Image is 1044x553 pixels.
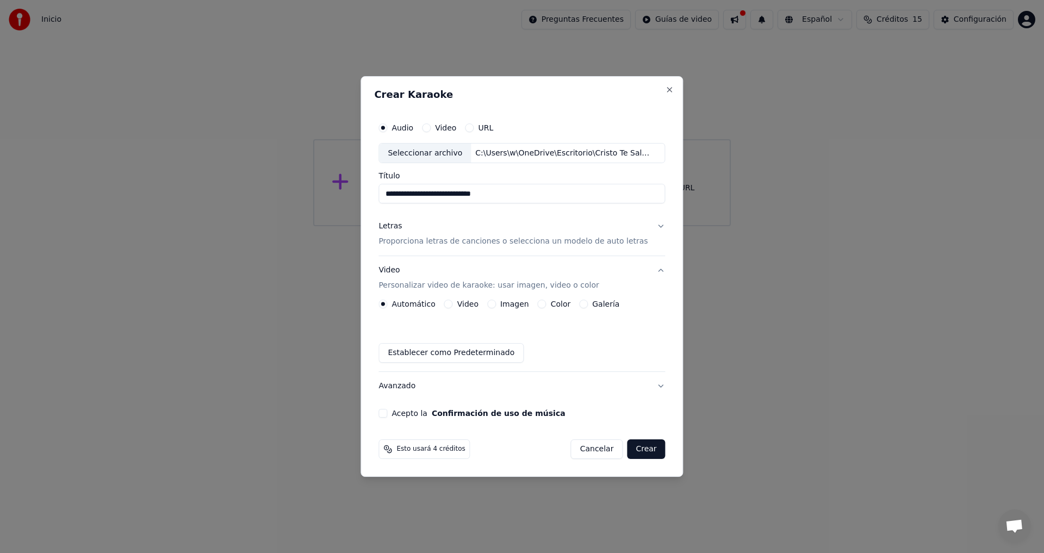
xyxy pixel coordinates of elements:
[378,300,665,371] div: VideoPersonalizar video de karaoke: usar imagen, video o color
[500,300,529,308] label: Imagen
[378,280,599,291] p: Personalizar video de karaoke: usar imagen, video o color
[378,237,648,247] p: Proporciona letras de canciones o selecciona un modelo de auto letras
[571,439,623,459] button: Cancelar
[378,265,599,291] div: Video
[378,372,665,400] button: Avanzado
[396,445,465,453] span: Esto usará 4 créditos
[435,124,456,132] label: Video
[374,90,669,100] h2: Crear Karaoke
[378,213,665,256] button: LetrasProporciona letras de canciones o selecciona un modelo de auto letras
[378,221,402,232] div: Letras
[592,300,619,308] label: Galería
[457,300,478,308] label: Video
[391,300,435,308] label: Automático
[551,300,571,308] label: Color
[471,148,656,159] div: C:\Users\w\OneDrive\Escritorio\Cristo Te Salva Que Ingratitud [AFKoRGqGssA].mp3
[391,124,413,132] label: Audio
[478,124,493,132] label: URL
[378,172,665,180] label: Título
[378,257,665,300] button: VideoPersonalizar video de karaoke: usar imagen, video o color
[432,409,565,417] button: Acepto la
[627,439,665,459] button: Crear
[379,144,471,163] div: Seleccionar archivo
[391,409,565,417] label: Acepto la
[378,343,524,363] button: Establecer como Predeterminado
